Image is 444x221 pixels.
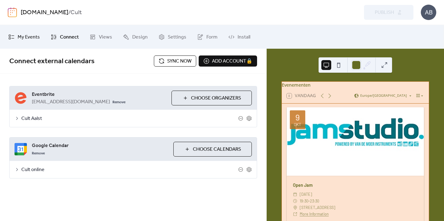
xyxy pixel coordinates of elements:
[360,94,407,98] span: Europe/[GEOGRAPHIC_DATA]
[8,7,17,17] img: logo
[21,166,238,174] span: Cult online
[32,98,110,106] span: [EMAIL_ADDRESS][DOMAIN_NAME]
[32,142,168,149] span: Google Calendar
[293,182,313,188] a: Open Jam
[68,7,70,18] b: /
[173,142,252,157] button: Choose Calendars
[238,32,250,42] span: Install
[132,32,148,42] span: Design
[118,27,152,46] a: Design
[295,113,300,121] div: 9
[32,151,45,156] span: Remove
[32,91,167,98] span: Eventbrite
[282,82,429,88] div: Evenementen
[294,122,301,127] div: okt
[21,7,68,18] a: [DOMAIN_NAME]
[154,27,191,46] a: Settings
[224,27,255,46] a: Install
[4,27,44,46] a: My Events
[300,191,312,198] span: [DATE]
[21,115,238,122] span: Cult Aalst
[192,27,222,46] a: Form
[193,146,241,153] span: Choose Calendars
[300,198,308,204] span: 19:30
[300,211,329,216] a: More Information
[60,32,79,42] span: Connect
[18,32,40,42] span: My Events
[112,100,125,105] span: Remove
[9,55,95,68] span: Connect external calendars
[421,5,436,20] div: AB
[99,32,112,42] span: Views
[293,198,297,204] div: ​
[308,198,310,204] span: -
[300,204,335,211] span: [STREET_ADDRESS]
[171,91,252,105] button: Choose Organizers
[46,27,83,46] a: Connect
[70,7,82,18] b: Cult
[293,211,297,217] div: ​
[206,32,218,42] span: Form
[293,191,297,198] div: ​
[168,32,186,42] span: Settings
[15,92,27,104] img: eventbrite
[154,55,196,67] button: Sync now
[293,204,297,211] div: ​
[310,198,319,204] span: 23:30
[15,143,27,155] img: google
[191,95,241,102] span: Choose Organizers
[85,27,117,46] a: Views
[167,58,192,65] span: Sync now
